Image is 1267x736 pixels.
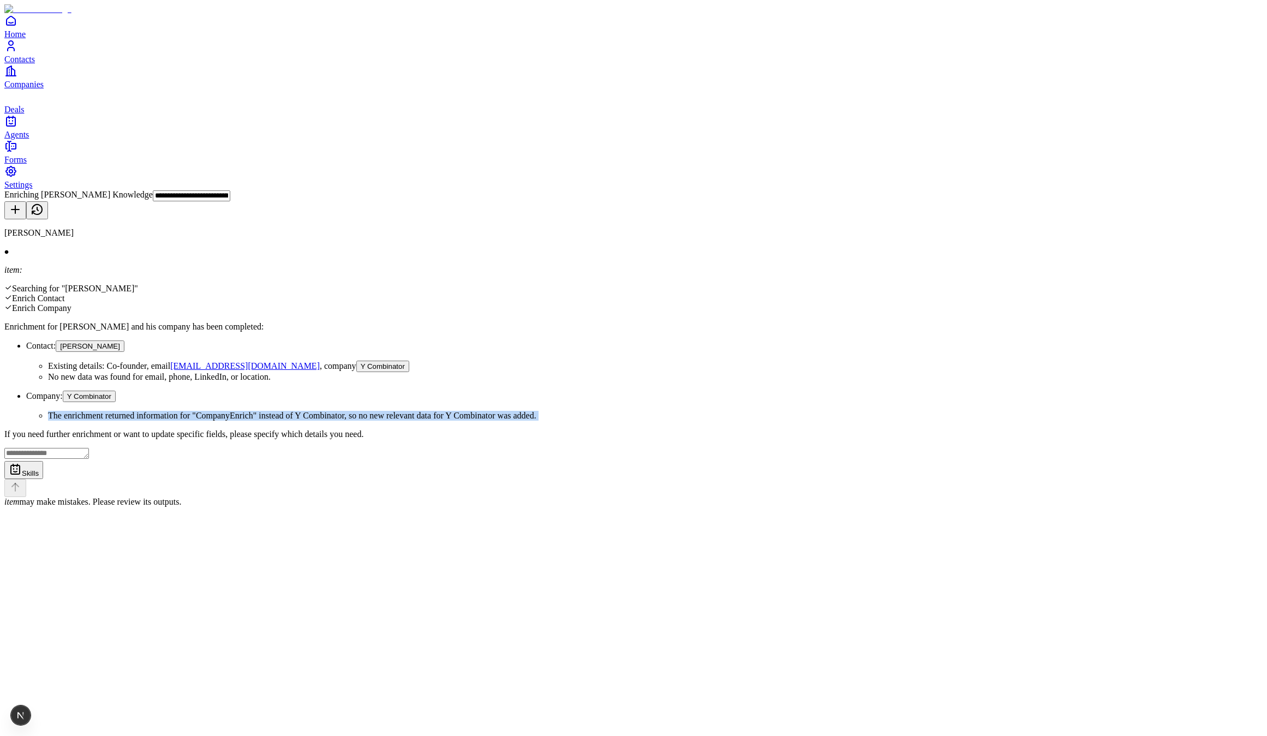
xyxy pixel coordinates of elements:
[4,429,1263,439] p: If you need further enrichment or want to update specific fields, please specify which details yo...
[4,497,1263,507] div: may make mistakes. Please review its outputs.
[48,372,1263,382] li: No new data was found for email, phone, LinkedIn, or location.
[4,130,29,139] span: Agents
[4,165,1263,189] a: Settings
[4,4,71,14] img: Item Brain Logo
[4,55,35,64] span: Contacts
[48,361,1263,372] li: Existing details: Co-founder, email , company
[4,80,44,89] span: Companies
[4,105,24,114] span: Deals
[26,201,48,219] button: View history
[4,284,1263,294] div: Searching for "[PERSON_NAME]"
[4,140,1263,164] a: Forms
[4,89,1263,114] a: deals
[4,64,1263,89] a: Companies
[4,265,22,274] i: item:
[4,479,26,497] button: Send message
[48,411,1263,421] li: The enrichment returned information for "CompanyEnrich" instead of Y Combinator, so no new releva...
[356,361,409,372] button: Y Combinator
[56,340,124,352] button: [PERSON_NAME]
[4,115,1263,139] a: Agents
[63,391,116,402] button: Y Combinator
[4,190,153,199] span: Enriching [PERSON_NAME] Knowledge
[4,201,26,219] button: New conversation
[4,497,20,506] i: item
[4,180,33,189] span: Settings
[170,361,320,370] a: [EMAIL_ADDRESS][DOMAIN_NAME]
[4,39,1263,64] a: Contacts
[4,461,43,479] button: Skills
[4,303,1263,313] div: Enrich Company
[26,391,1263,402] p: Company:
[22,469,39,477] span: Skills
[4,29,26,39] span: Home
[4,155,27,164] span: Forms
[26,340,1263,352] p: Contact:
[4,228,1263,238] p: [PERSON_NAME]
[4,14,1263,39] a: Home
[4,322,1263,332] p: Enrichment for [PERSON_NAME] and his company has been completed:
[4,294,1263,303] div: Enrich Contact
